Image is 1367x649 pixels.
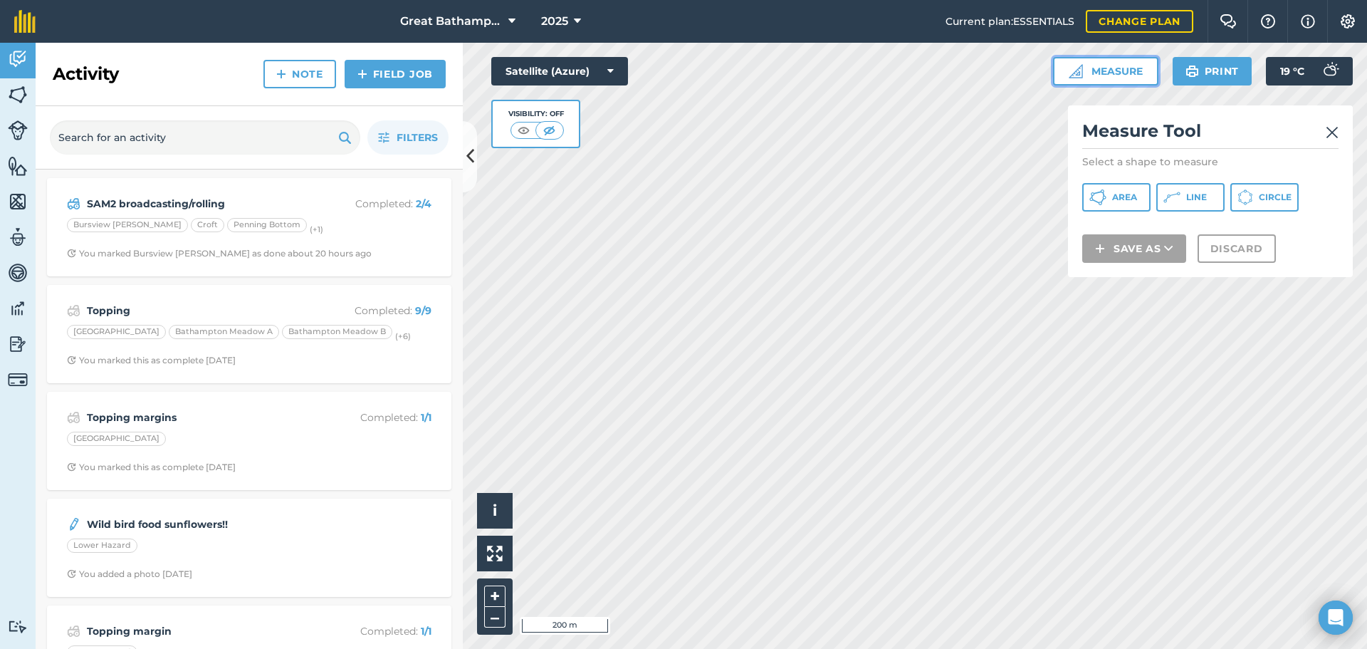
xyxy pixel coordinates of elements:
[540,123,558,137] img: svg+xml;base64,PHN2ZyB4bWxucz0iaHR0cDovL3d3dy53My5vcmcvMjAwMC9zdmciIHdpZHRoPSI1MCIgaGVpZ2h0PSI0MC...
[67,355,236,366] div: You marked this as complete [DATE]
[1326,124,1339,141] img: svg+xml;base64,PHN2ZyB4bWxucz0iaHR0cDovL3d3dy53My5vcmcvMjAwMC9zdmciIHdpZHRoPSIyMiIgaGVpZ2h0PSIzMC...
[67,516,81,533] img: svg+xml;base64,PD94bWwgdmVyc2lvbj0iMS4wIiBlbmNvZGluZz0idXRmLTgiPz4KPCEtLSBHZW5lcmF0b3I6IEFkb2JlIE...
[67,409,80,426] img: svg+xml;base64,PD94bWwgdmVyc2lvbj0iMS4wIiBlbmNvZGluZz0idXRmLTgiPz4KPCEtLSBHZW5lcmF0b3I6IEFkb2JlIE...
[1086,10,1193,33] a: Change plan
[1082,155,1339,169] p: Select a shape to measure
[1259,192,1292,203] span: Circle
[87,623,313,639] strong: Topping margin
[50,120,360,155] input: Search for an activity
[421,411,431,424] strong: 1 / 1
[1220,14,1237,28] img: Two speech bubbles overlapping with the left bubble in the forefront
[1301,13,1315,30] img: svg+xml;base64,PHN2ZyB4bWxucz0iaHR0cDovL3d3dy53My5vcmcvMjAwMC9zdmciIHdpZHRoPSIxNyIgaGVpZ2h0PSIxNy...
[87,410,313,425] strong: Topping margins
[1156,183,1225,212] button: Line
[515,123,533,137] img: svg+xml;base64,PHN2ZyB4bWxucz0iaHR0cDovL3d3dy53My5vcmcvMjAwMC9zdmciIHdpZHRoPSI1MCIgaGVpZ2h0PSI0MC...
[56,294,443,375] a: ToppingCompleted: 9/9[GEOGRAPHIC_DATA]Bathampton Meadow ABathampton Meadow B(+6)Clock with arrow ...
[1095,240,1105,257] img: svg+xml;base64,PHN2ZyB4bWxucz0iaHR0cDovL3d3dy53My5vcmcvMjAwMC9zdmciIHdpZHRoPSIxNCIgaGVpZ2h0PSIyNC...
[1280,57,1304,85] span: 19 ° C
[1339,14,1356,28] img: A cog icon
[67,462,236,473] div: You marked this as complete [DATE]
[1230,183,1299,212] button: Circle
[395,331,411,341] small: (+ 6 )
[87,303,313,318] strong: Topping
[276,66,286,83] img: svg+xml;base64,PHN2ZyB4bWxucz0iaHR0cDovL3d3dy53My5vcmcvMjAwMC9zdmciIHdpZHRoPSIxNCIgaGVpZ2h0PSIyNC...
[67,218,188,232] div: Bursview [PERSON_NAME]
[67,568,192,580] div: You added a photo [DATE]
[318,410,431,425] p: Completed :
[67,249,76,258] img: Clock with arrow pointing clockwise
[67,432,166,446] div: [GEOGRAPHIC_DATA]
[1185,63,1199,80] img: svg+xml;base64,PHN2ZyB4bWxucz0iaHR0cDovL3d3dy53My5vcmcvMjAwMC9zdmciIHdpZHRoPSIxOSIgaGVpZ2h0PSIyNC...
[1259,14,1277,28] img: A question mark icon
[14,10,36,33] img: fieldmargin Logo
[397,130,438,145] span: Filters
[477,493,513,529] button: i
[1316,57,1344,85] img: svg+xml;base64,PD94bWwgdmVyc2lvbj0iMS4wIiBlbmNvZGluZz0idXRmLTgiPz4KPCEtLSBHZW5lcmF0b3I6IEFkb2JlIE...
[310,224,323,234] small: (+ 1 )
[67,355,76,365] img: Clock with arrow pointing clockwise
[87,516,313,532] strong: Wild bird food sunflowers!!
[56,507,443,588] a: Wild bird food sunflowers!!Lower HazardClock with arrow pointing clockwiseYou added a photo [DATE]
[1082,234,1186,263] button: Save as
[56,187,443,268] a: SAM2 broadcasting/rollingCompleted: 2/4Bursview [PERSON_NAME]CroftPenning Bottom(+1)Clock with ar...
[484,607,506,628] button: –
[1082,183,1151,212] button: Area
[421,625,431,638] strong: 1 / 1
[1319,601,1353,635] div: Open Intercom Messenger
[67,195,80,212] img: svg+xml;base64,PD94bWwgdmVyc2lvbj0iMS4wIiBlbmNvZGluZz0idXRmLTgiPz4KPCEtLSBHZW5lcmF0b3I6IEFkb2JlIE...
[56,400,443,482] a: Topping marginsCompleted: 1/1[GEOGRAPHIC_DATA]Clock with arrow pointing clockwiseYou marked this ...
[508,108,564,120] div: Visibility: Off
[8,620,28,633] img: svg+xml;base64,PD94bWwgdmVyc2lvbj0iMS4wIiBlbmNvZGluZz0idXRmLTgiPz4KPCEtLSBHZW5lcmF0b3I6IEFkb2JlIE...
[8,120,28,140] img: svg+xml;base64,PD94bWwgdmVyc2lvbj0iMS4wIiBlbmNvZGluZz0idXRmLTgiPz4KPCEtLSBHZW5lcmF0b3I6IEFkb2JlIE...
[8,84,28,105] img: svg+xml;base64,PHN2ZyB4bWxucz0iaHR0cDovL3d3dy53My5vcmcvMjAwMC9zdmciIHdpZHRoPSI1NiIgaGVpZ2h0PSI2MC...
[1082,120,1339,149] h2: Measure Tool
[8,333,28,355] img: svg+xml;base64,PD94bWwgdmVyc2lvbj0iMS4wIiBlbmNvZGluZz0idXRmLTgiPz4KPCEtLSBHZW5lcmF0b3I6IEFkb2JlIE...
[53,63,119,85] h2: Activity
[8,227,28,248] img: svg+xml;base64,PD94bWwgdmVyc2lvbj0iMS4wIiBlbmNvZGluZz0idXRmLTgiPz4KPCEtLSBHZW5lcmF0b3I6IEFkb2JlIE...
[8,370,28,390] img: svg+xml;base64,PD94bWwgdmVyc2lvbj0iMS4wIiBlbmNvZGluZz0idXRmLTgiPz4KPCEtLSBHZW5lcmF0b3I6IEFkb2JlIE...
[227,218,307,232] div: Penning Bottom
[345,60,446,88] a: Field Job
[67,248,372,259] div: You marked Bursview [PERSON_NAME] as done about 20 hours ago
[87,196,313,212] strong: SAM2 broadcasting/rolling
[541,13,568,30] span: 2025
[484,586,506,607] button: +
[67,539,137,553] div: Lower Hazard
[400,13,503,30] span: Great Bathampton
[67,569,76,578] img: Clock with arrow pointing clockwise
[1266,57,1353,85] button: 19 °C
[318,196,431,212] p: Completed :
[8,155,28,177] img: svg+xml;base64,PHN2ZyB4bWxucz0iaHR0cDovL3d3dy53My5vcmcvMjAwMC9zdmciIHdpZHRoPSI1NiIgaGVpZ2h0PSI2MC...
[1186,192,1207,203] span: Line
[1173,57,1252,85] button: Print
[8,48,28,70] img: svg+xml;base64,PD94bWwgdmVyc2lvbj0iMS4wIiBlbmNvZGluZz0idXRmLTgiPz4KPCEtLSBHZW5lcmF0b3I6IEFkb2JlIE...
[946,14,1074,29] span: Current plan : ESSENTIALS
[1112,192,1137,203] span: Area
[1198,234,1276,263] button: Discard
[263,60,336,88] a: Note
[8,262,28,284] img: svg+xml;base64,PD94bWwgdmVyc2lvbj0iMS4wIiBlbmNvZGluZz0idXRmLTgiPz4KPCEtLSBHZW5lcmF0b3I6IEFkb2JlIE...
[367,120,449,155] button: Filters
[357,66,367,83] img: svg+xml;base64,PHN2ZyB4bWxucz0iaHR0cDovL3d3dy53My5vcmcvMjAwMC9zdmciIHdpZHRoPSIxNCIgaGVpZ2h0PSIyNC...
[338,129,352,146] img: svg+xml;base64,PHN2ZyB4bWxucz0iaHR0cDovL3d3dy53My5vcmcvMjAwMC9zdmciIHdpZHRoPSIxOSIgaGVpZ2h0PSIyNC...
[493,502,497,519] span: i
[491,57,628,85] button: Satellite (Azure)
[282,325,392,339] div: Bathampton Meadow B
[318,623,431,639] p: Completed :
[8,191,28,212] img: svg+xml;base64,PHN2ZyB4bWxucz0iaHR0cDovL3d3dy53My5vcmcvMjAwMC9zdmciIHdpZHRoPSI1NiIgaGVpZ2h0PSI2MC...
[67,462,76,472] img: Clock with arrow pointing clockwise
[318,303,431,318] p: Completed :
[487,546,503,561] img: Four arrows, one pointing top left, one top right, one bottom right and the last bottom left
[191,218,224,232] div: Croft
[8,298,28,319] img: svg+xml;base64,PD94bWwgdmVyc2lvbj0iMS4wIiBlbmNvZGluZz0idXRmLTgiPz4KPCEtLSBHZW5lcmF0b3I6IEFkb2JlIE...
[1069,64,1083,78] img: Ruler icon
[67,325,166,339] div: [GEOGRAPHIC_DATA]
[169,325,279,339] div: Bathampton Meadow A
[67,302,80,319] img: svg+xml;base64,PD94bWwgdmVyc2lvbj0iMS4wIiBlbmNvZGluZz0idXRmLTgiPz4KPCEtLSBHZW5lcmF0b3I6IEFkb2JlIE...
[415,304,431,317] strong: 9 / 9
[67,623,80,640] img: svg+xml;base64,PD94bWwgdmVyc2lvbj0iMS4wIiBlbmNvZGluZz0idXRmLTgiPz4KPCEtLSBHZW5lcmF0b3I6IEFkb2JlIE...
[416,197,431,210] strong: 2 / 4
[1053,57,1158,85] button: Measure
